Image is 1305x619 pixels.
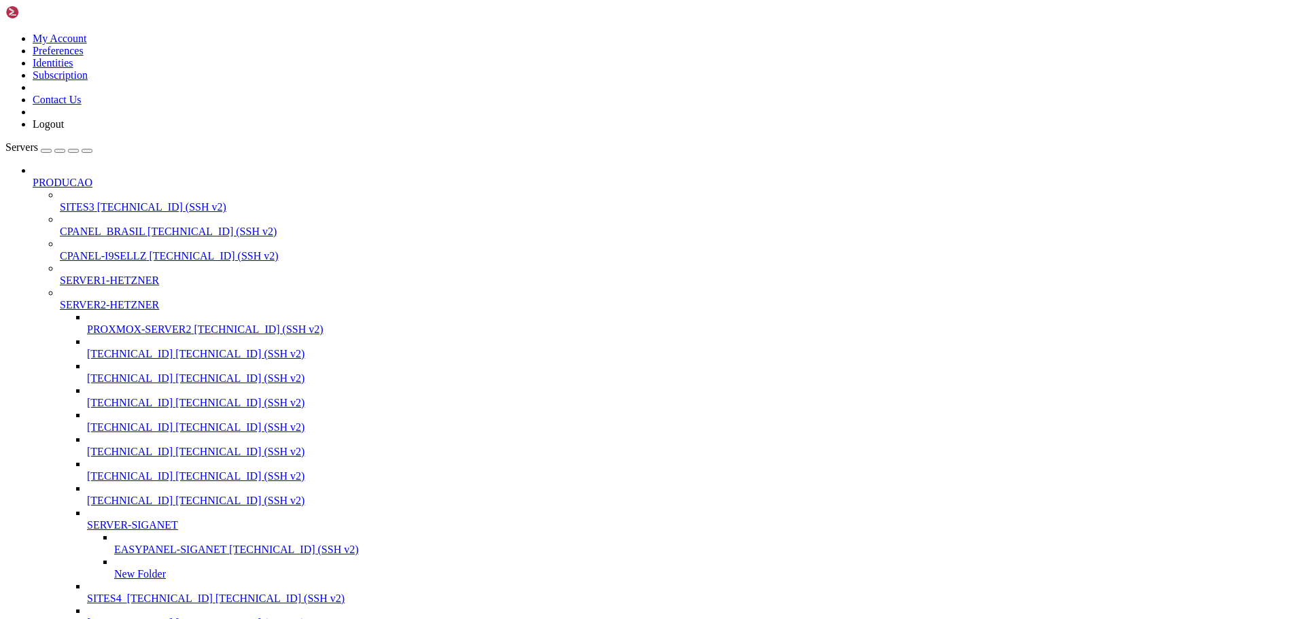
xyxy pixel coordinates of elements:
[114,556,1300,580] li: New Folder
[147,226,277,237] span: [TECHNICAL_ID] (SSH v2)
[87,397,1300,409] a: [TECHNICAL_ID] [TECHNICAL_ID] (SSH v2)
[33,45,84,56] a: Preferences
[87,372,1300,385] a: [TECHNICAL_ID] [TECHNICAL_ID] (SSH v2)
[60,275,159,286] span: SERVER1-HETZNER
[175,421,304,433] span: [TECHNICAL_ID] (SSH v2)
[33,57,73,69] a: Identities
[229,544,358,555] span: [TECHNICAL_ID] (SSH v2)
[87,421,173,433] span: [TECHNICAL_ID]
[87,397,173,408] span: [TECHNICAL_ID]
[60,299,159,311] span: SERVER2-HETZNER
[87,372,173,384] span: [TECHNICAL_ID]
[33,177,1300,189] a: PRODUCAO
[114,544,226,555] span: EASYPANEL-SIGANET
[5,5,84,19] img: Shellngn
[87,482,1300,507] li: [TECHNICAL_ID] [TECHNICAL_ID] (SSH v2)
[194,323,323,335] span: [TECHNICAL_ID] (SSH v2)
[5,141,92,153] a: Servers
[87,348,173,359] span: [TECHNICAL_ID]
[114,568,166,580] span: New Folder
[87,446,173,457] span: [TECHNICAL_ID]
[175,446,304,457] span: [TECHNICAL_ID] (SSH v2)
[87,593,1300,605] a: SITES4_[TECHNICAL_ID] [TECHNICAL_ID] (SSH v2)
[60,213,1300,238] li: CPANEL_BRASIL [TECHNICAL_ID] (SSH v2)
[87,421,1300,434] a: [TECHNICAL_ID] [TECHNICAL_ID] (SSH v2)
[87,593,213,604] span: SITES4_[TECHNICAL_ID]
[60,238,1300,262] li: CPANEL-I9SELLZ [TECHNICAL_ID] (SSH v2)
[215,593,345,604] span: [TECHNICAL_ID] (SSH v2)
[87,519,178,531] span: SERVER-SIGANET
[87,348,1300,360] a: [TECHNICAL_ID] [TECHNICAL_ID] (SSH v2)
[97,201,226,213] span: [TECHNICAL_ID] (SSH v2)
[60,275,1300,287] a: SERVER1-HETZNER
[149,250,278,262] span: [TECHNICAL_ID] (SSH v2)
[60,226,1300,238] a: CPANEL_BRASIL [TECHNICAL_ID] (SSH v2)
[33,177,92,188] span: PRODUCAO
[87,409,1300,434] li: [TECHNICAL_ID] [TECHNICAL_ID] (SSH v2)
[60,226,145,237] span: CPANEL_BRASIL
[114,568,1300,580] a: New Folder
[87,458,1300,482] li: [TECHNICAL_ID] [TECHNICAL_ID] (SSH v2)
[87,323,1300,336] a: PROXMOX-SERVER2 [TECHNICAL_ID] (SSH v2)
[87,495,173,506] span: [TECHNICAL_ID]
[33,118,64,130] a: Logout
[175,495,304,506] span: [TECHNICAL_ID] (SSH v2)
[87,470,173,482] span: [TECHNICAL_ID]
[60,250,146,262] span: CPANEL-I9SELLZ
[33,33,87,44] a: My Account
[114,531,1300,556] li: EASYPANEL-SIGANET [TECHNICAL_ID] (SSH v2)
[60,201,94,213] span: SITES3
[60,189,1300,213] li: SITES3 [TECHNICAL_ID] (SSH v2)
[175,470,304,482] span: [TECHNICAL_ID] (SSH v2)
[87,311,1300,336] li: PROXMOX-SERVER2 [TECHNICAL_ID] (SSH v2)
[87,434,1300,458] li: [TECHNICAL_ID] [TECHNICAL_ID] (SSH v2)
[60,201,1300,213] a: SITES3 [TECHNICAL_ID] (SSH v2)
[87,385,1300,409] li: [TECHNICAL_ID] [TECHNICAL_ID] (SSH v2)
[60,262,1300,287] li: SERVER1-HETZNER
[60,250,1300,262] a: CPANEL-I9SELLZ [TECHNICAL_ID] (SSH v2)
[87,446,1300,458] a: [TECHNICAL_ID] [TECHNICAL_ID] (SSH v2)
[175,397,304,408] span: [TECHNICAL_ID] (SSH v2)
[87,323,191,335] span: PROXMOX-SERVER2
[87,470,1300,482] a: [TECHNICAL_ID] [TECHNICAL_ID] (SSH v2)
[33,94,82,105] a: Contact Us
[5,141,38,153] span: Servers
[175,372,304,384] span: [TECHNICAL_ID] (SSH v2)
[33,69,88,81] a: Subscription
[60,299,1300,311] a: SERVER2-HETZNER
[87,507,1300,580] li: SERVER-SIGANET
[87,336,1300,360] li: [TECHNICAL_ID] [TECHNICAL_ID] (SSH v2)
[114,544,1300,556] a: EASYPANEL-SIGANET [TECHNICAL_ID] (SSH v2)
[175,348,304,359] span: [TECHNICAL_ID] (SSH v2)
[87,580,1300,605] li: SITES4_[TECHNICAL_ID] [TECHNICAL_ID] (SSH v2)
[87,519,1300,531] a: SERVER-SIGANET
[87,495,1300,507] a: [TECHNICAL_ID] [TECHNICAL_ID] (SSH v2)
[87,360,1300,385] li: [TECHNICAL_ID] [TECHNICAL_ID] (SSH v2)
